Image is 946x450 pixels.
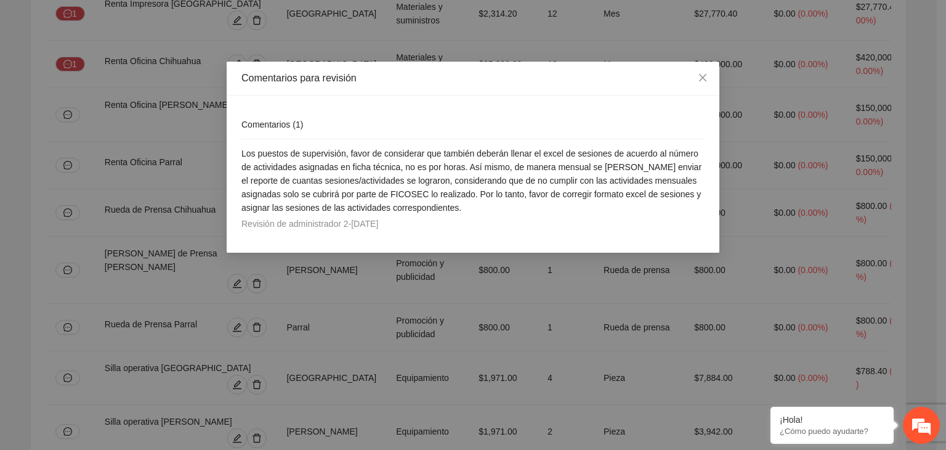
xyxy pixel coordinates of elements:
span: Los puestos de supervisión, favor de considerar que también deberán llenar el excel de sesiones d... [241,149,701,213]
span: Comentarios ( 1 ) [241,120,303,129]
span: close [698,73,708,83]
span: Estamos en línea. [71,152,170,276]
textarea: Escriba su mensaje y pulse “Intro” [6,311,235,354]
button: Close [686,62,719,95]
div: Chatee con nosotros ahora [64,63,207,79]
div: ¡Hola! [780,415,884,425]
span: Revisión de administrador 2 - [DATE] [241,219,378,229]
p: ¿Cómo puedo ayudarte? [780,427,884,436]
div: Comentarios para revisión [241,72,705,85]
div: Minimizar ventana de chat en vivo [202,6,232,36]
